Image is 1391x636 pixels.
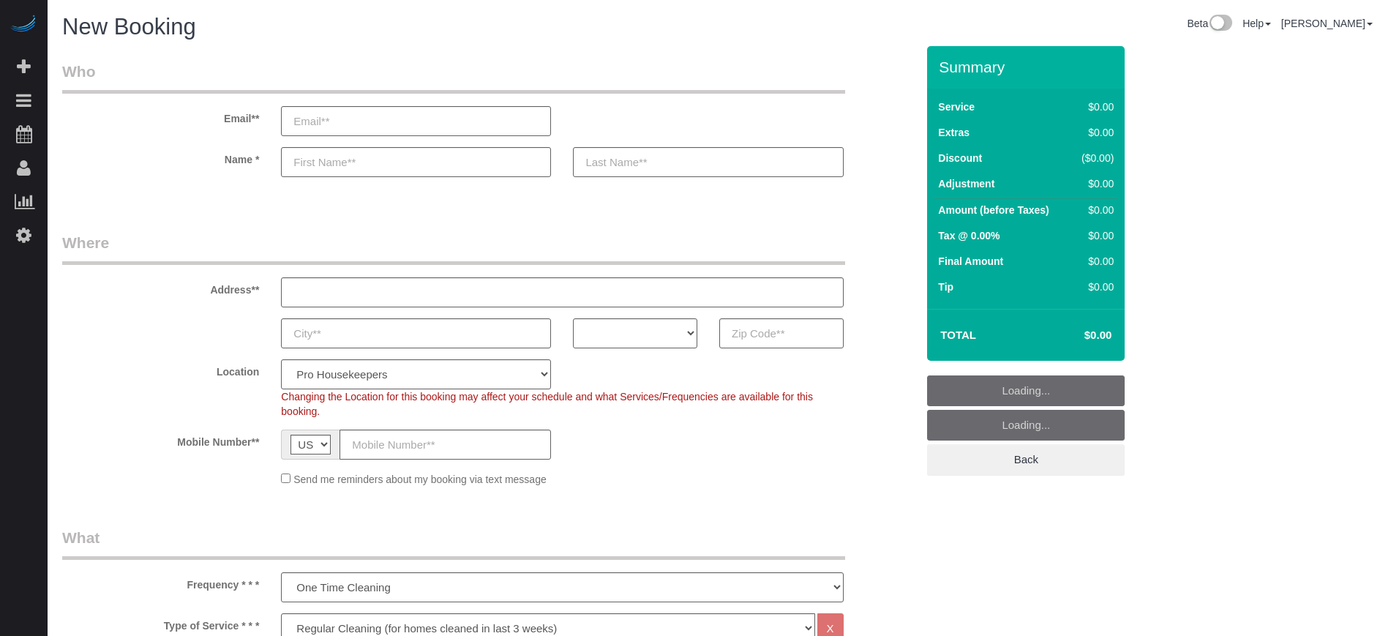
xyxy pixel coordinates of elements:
legend: What [62,527,845,560]
span: Send me reminders about my booking via text message [293,474,547,485]
div: $0.00 [1075,228,1114,243]
img: Automaid Logo [9,15,38,35]
label: Frequency * * * [51,572,270,592]
div: $0.00 [1075,176,1114,191]
input: Last Name** [573,147,843,177]
span: Changing the Location for this booking may affect your schedule and what Services/Frequencies are... [281,391,813,417]
label: Tip [938,280,953,294]
label: Adjustment [938,176,994,191]
legend: Who [62,61,845,94]
h3: Summary [939,59,1117,75]
div: $0.00 [1075,203,1114,217]
label: Type of Service * * * [51,613,270,633]
label: Discount [938,151,982,165]
label: Amount (before Taxes) [938,203,1049,217]
a: Beta [1187,18,1232,29]
label: Extras [938,125,970,140]
input: Mobile Number** [340,430,551,460]
label: Name * [51,147,270,167]
input: First Name** [281,147,551,177]
div: $0.00 [1075,280,1114,294]
label: Final Amount [938,254,1003,269]
input: Zip Code** [719,318,844,348]
img: New interface [1208,15,1232,34]
h4: $0.00 [1041,329,1111,342]
a: Help [1242,18,1271,29]
div: $0.00 [1075,125,1114,140]
label: Mobile Number** [51,430,270,449]
label: Location [51,359,270,379]
div: $0.00 [1075,254,1114,269]
a: [PERSON_NAME] [1281,18,1373,29]
label: Service [938,100,975,114]
div: ($0.00) [1075,151,1114,165]
a: Back [927,444,1125,475]
strong: Total [940,329,976,341]
label: Tax @ 0.00% [938,228,1000,243]
legend: Where [62,232,845,265]
div: $0.00 [1075,100,1114,114]
span: New Booking [62,14,196,40]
